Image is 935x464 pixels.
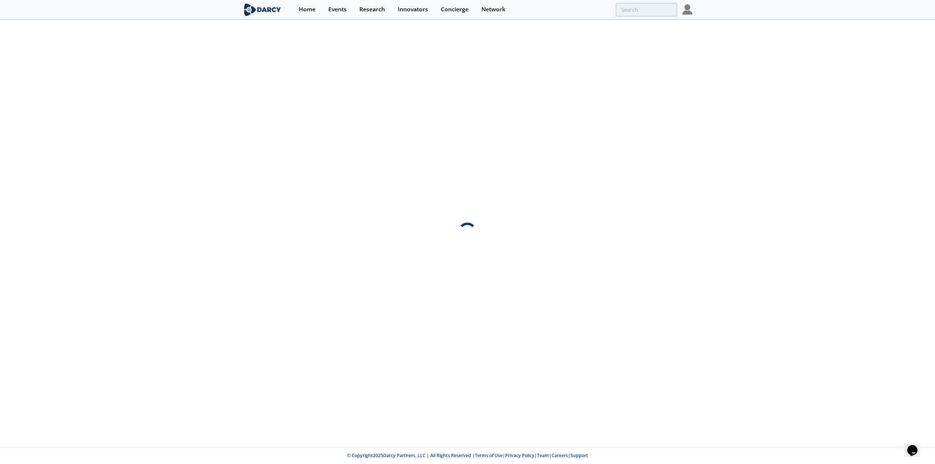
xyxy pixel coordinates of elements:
p: © Copyright 2025 Darcy Partners, LLC | All Rights Reserved | | | | | [197,452,738,459]
div: Concierge [441,7,469,12]
iframe: chat widget [904,435,928,457]
div: Innovators [398,7,428,12]
div: Home [299,7,316,12]
div: Research [359,7,385,12]
img: logo-wide.svg [243,3,282,16]
a: Terms of Use [475,452,503,459]
a: Privacy Policy [505,452,534,459]
a: Team [537,452,549,459]
a: Support [570,452,588,459]
img: Profile [682,4,692,15]
div: Events [328,7,347,12]
input: Advanced Search [616,3,677,16]
a: Careers [552,452,568,459]
div: Network [481,7,505,12]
